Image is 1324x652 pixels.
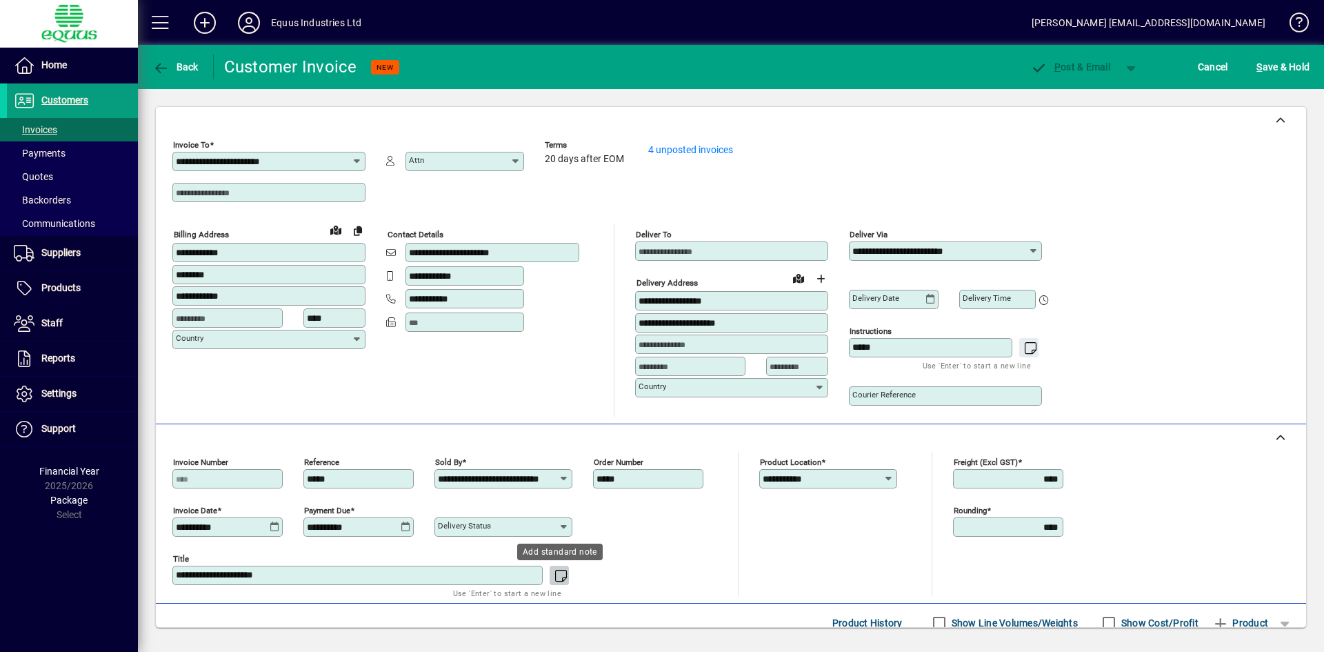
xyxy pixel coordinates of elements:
[517,544,603,560] div: Add standard note
[271,12,362,34] div: Equus Industries Ltd
[14,171,53,182] span: Quotes
[7,165,138,188] a: Quotes
[138,55,214,79] app-page-header-button: Back
[7,377,138,411] a: Settings
[1023,55,1117,79] button: Post & Email
[41,282,81,293] span: Products
[41,59,67,70] span: Home
[7,212,138,235] a: Communications
[176,333,203,343] mat-label: Country
[7,306,138,341] a: Staff
[453,585,561,601] mat-hint: Use 'Enter' to start a new line
[1030,61,1110,72] span: ost & Email
[850,326,892,336] mat-label: Instructions
[545,141,628,150] span: Terms
[850,230,887,239] mat-label: Deliver via
[1253,55,1313,79] button: Save & Hold
[923,357,1031,373] mat-hint: Use 'Enter' to start a new line
[788,267,810,289] a: View on map
[173,506,217,515] mat-label: Invoice date
[810,268,832,290] button: Choose address
[852,390,916,399] mat-label: Courier Reference
[435,457,462,467] mat-label: Sold by
[149,55,202,79] button: Back
[409,155,424,165] mat-label: Attn
[41,388,77,399] span: Settings
[347,219,369,241] button: Copy to Delivery address
[594,457,643,467] mat-label: Order number
[648,144,733,155] a: 4 unposted invoices
[7,118,138,141] a: Invoices
[7,236,138,270] a: Suppliers
[41,353,75,364] span: Reports
[954,506,987,515] mat-label: Rounding
[1054,61,1061,72] span: P
[954,457,1018,467] mat-label: Freight (excl GST)
[325,219,347,241] a: View on map
[14,195,71,206] span: Backorders
[377,63,394,72] span: NEW
[7,412,138,446] a: Support
[50,495,88,506] span: Package
[173,457,228,467] mat-label: Invoice number
[152,61,199,72] span: Back
[304,506,350,515] mat-label: Payment due
[14,218,95,229] span: Communications
[1279,3,1307,48] a: Knowledge Base
[7,342,138,376] a: Reports
[227,10,271,35] button: Profile
[852,293,899,303] mat-label: Delivery date
[224,56,357,78] div: Customer Invoice
[1256,56,1310,78] span: ave & Hold
[760,457,821,467] mat-label: Product location
[1032,12,1265,34] div: [PERSON_NAME] [EMAIL_ADDRESS][DOMAIN_NAME]
[7,48,138,83] a: Home
[545,154,624,165] span: 20 days after EOM
[41,247,81,258] span: Suppliers
[949,616,1078,630] label: Show Line Volumes/Weights
[1119,616,1198,630] label: Show Cost/Profit
[1212,612,1268,634] span: Product
[41,423,76,434] span: Support
[41,317,63,328] span: Staff
[7,188,138,212] a: Backorders
[639,382,666,391] mat-label: Country
[832,612,903,634] span: Product History
[7,271,138,306] a: Products
[1256,61,1262,72] span: S
[39,466,99,477] span: Financial Year
[1194,55,1232,79] button: Cancel
[304,457,339,467] mat-label: Reference
[1205,611,1275,635] button: Product
[438,521,491,531] mat-label: Delivery status
[14,148,66,159] span: Payments
[14,124,57,135] span: Invoices
[1198,56,1228,78] span: Cancel
[173,554,189,564] mat-label: Title
[41,95,88,106] span: Customers
[183,10,227,35] button: Add
[827,611,908,635] button: Product History
[963,293,1011,303] mat-label: Delivery time
[636,230,672,239] mat-label: Deliver To
[7,141,138,165] a: Payments
[173,140,210,150] mat-label: Invoice To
